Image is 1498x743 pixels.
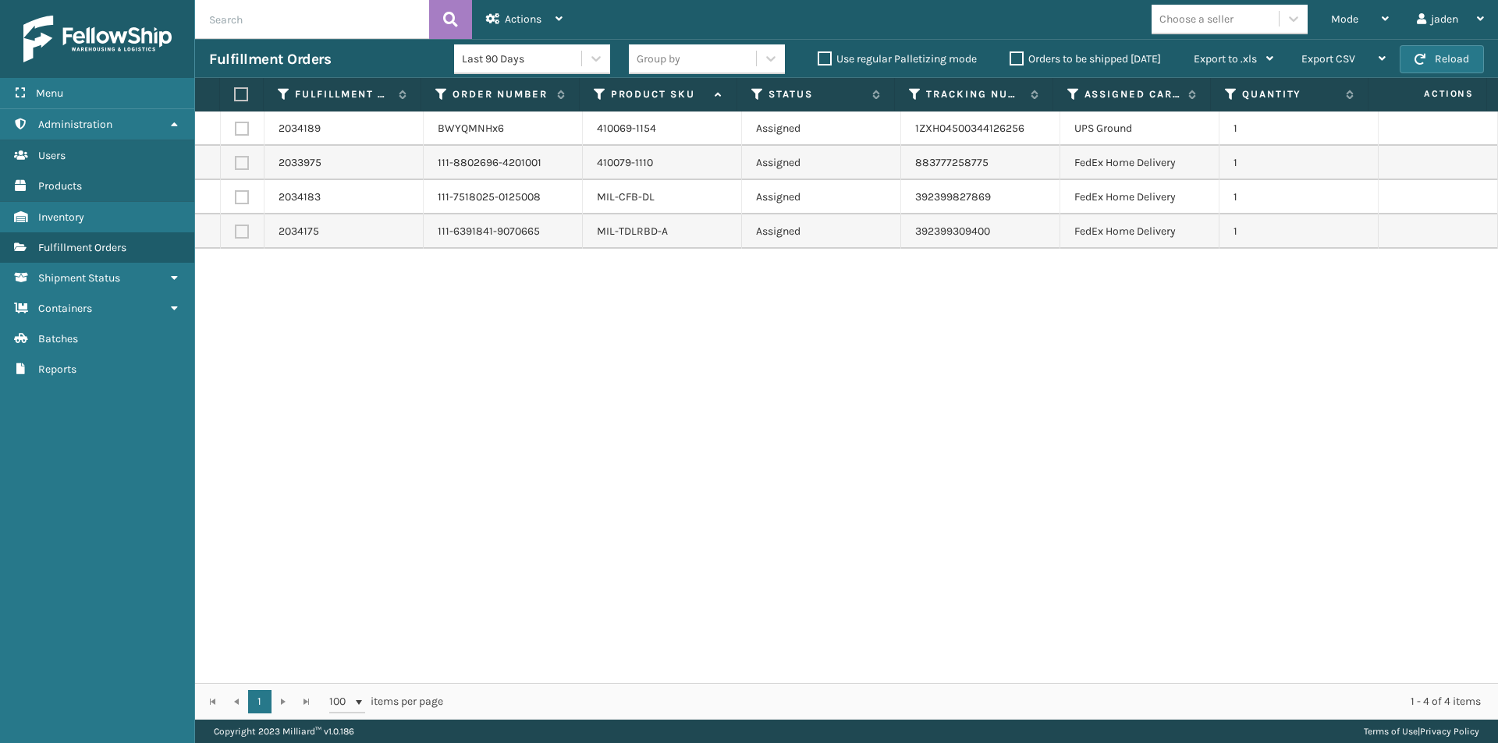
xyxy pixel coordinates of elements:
span: 100 [329,694,353,709]
div: | [1364,720,1479,743]
td: BWYQMNHx6 [424,111,583,146]
td: FedEx Home Delivery [1060,214,1219,249]
span: Mode [1331,12,1358,26]
td: Assigned [742,180,901,214]
h3: Fulfillment Orders [209,50,331,69]
td: 1 [1219,214,1379,249]
a: Privacy Policy [1420,726,1479,737]
a: 2034183 [279,189,321,205]
td: FedEx Home Delivery [1060,180,1219,214]
div: 1 - 4 of 4 items [465,694,1481,709]
span: Export to .xls [1194,52,1257,65]
a: MIL-CFB-DL [597,190,655,203]
span: Actions [1373,81,1483,107]
td: 111-8802696-4201001 [424,146,583,180]
span: Batches [38,332,78,345]
td: FedEx Home Delivery [1060,146,1219,180]
td: Assigned [742,146,901,180]
a: Terms of Use [1364,726,1418,737]
span: Shipment Status [38,271,120,285]
span: Users [38,149,66,162]
td: UPS Ground [1060,111,1219,146]
label: Quantity [1242,87,1338,101]
span: Menu [36,87,63,100]
span: Export CSV [1301,52,1355,65]
span: Reports [38,363,76,376]
a: 392399827869 [915,190,991,203]
button: Reload [1400,45,1484,73]
a: 410079-1110 [597,156,653,169]
td: 1 [1219,111,1379,146]
span: Actions [505,12,541,26]
td: Assigned [742,214,901,249]
td: 1 [1219,146,1379,180]
a: 410069-1154 [597,122,656,135]
span: Administration [38,118,112,131]
p: Copyright 2023 Milliard™ v 1.0.186 [214,720,354,743]
label: Orders to be shipped [DATE] [1010,52,1161,65]
a: 1ZXH04500344126256 [915,122,1024,135]
a: 1 [248,690,272,713]
span: Containers [38,302,92,315]
label: Status [769,87,864,101]
span: items per page [329,690,443,713]
div: Group by [637,51,680,67]
label: Use regular Palletizing mode [818,52,977,65]
div: Choose a seller [1159,11,1234,27]
td: 111-6391841-9070665 [424,214,583,249]
img: logo [23,16,172,62]
label: Tracking Number [926,87,1022,101]
a: 2034189 [279,121,321,136]
td: Assigned [742,111,901,146]
a: 2033975 [279,155,321,171]
span: Fulfillment Orders [38,241,126,254]
label: Product SKU [611,87,707,101]
label: Fulfillment Order Id [295,87,391,101]
label: Order Number [453,87,548,101]
td: 1 [1219,180,1379,214]
a: MIL-TDLRBD-A [597,225,668,238]
label: Assigned Carrier Service [1084,87,1180,101]
a: 2034175 [279,224,319,239]
td: 111-7518025-0125008 [424,180,583,214]
div: Last 90 Days [462,51,583,67]
span: Inventory [38,211,84,224]
a: 883777258775 [915,156,989,169]
a: 392399309400 [915,225,990,238]
span: Products [38,179,82,193]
